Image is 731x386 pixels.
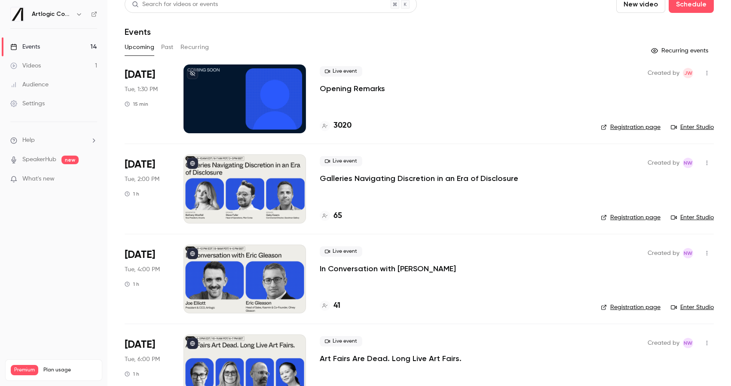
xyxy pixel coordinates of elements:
span: [DATE] [125,68,155,82]
a: Enter Studio [671,303,714,312]
h6: Artlogic Connect 2025 [32,10,72,18]
a: Registration page [601,213,661,222]
div: Events [10,43,40,51]
span: Tue, 1:30 PM [125,85,158,94]
a: Galleries Navigating Discretion in an Era of Disclosure [320,173,518,184]
div: 15 min [125,101,148,107]
a: 65 [320,210,342,222]
span: Natasha Whiffin [683,158,693,168]
span: Created by [648,68,679,78]
div: Sep 16 Tue, 1:30 PM (Europe/London) [125,64,170,133]
a: Registration page [601,123,661,132]
span: Tue, 6:00 PM [125,355,160,364]
li: help-dropdown-opener [10,136,97,145]
a: Opening Remarks [320,83,385,94]
div: 1 h [125,371,139,377]
a: 3020 [320,120,352,132]
iframe: Noticeable Trigger [87,175,97,183]
h4: 3020 [333,120,352,132]
div: 1 h [125,190,139,197]
span: Tue, 2:00 PM [125,175,159,184]
span: [DATE] [125,248,155,262]
span: Natasha Whiffin [683,338,693,348]
span: Created by [648,248,679,258]
span: Live event [320,66,362,77]
a: 41 [320,300,340,312]
div: Videos [10,61,41,70]
span: NW [684,158,692,168]
span: Created by [648,338,679,348]
a: SpeakerHub [22,155,56,164]
h4: 65 [333,210,342,222]
span: Live event [320,336,362,346]
span: [DATE] [125,158,155,172]
button: Recurring events [647,44,714,58]
div: 1 h [125,281,139,288]
button: Past [161,40,174,54]
span: JW [684,68,692,78]
span: Created by [648,158,679,168]
button: Recurring [180,40,209,54]
span: Premium [11,365,38,375]
span: Live event [320,246,362,257]
div: Sep 16 Tue, 4:00 PM (Europe/Dublin) [125,245,170,313]
span: [DATE] [125,338,155,352]
div: Audience [10,80,49,89]
span: Jack Walden [683,68,693,78]
a: Art Fairs Are Dead. Long Live Art Fairs. [320,353,462,364]
span: Plan usage [43,367,97,374]
a: Enter Studio [671,213,714,222]
img: Artlogic Connect 2025 [11,7,24,21]
div: Settings [10,99,45,108]
span: NW [684,248,692,258]
span: Help [22,136,35,145]
span: What's new [22,175,55,184]
a: Registration page [601,303,661,312]
a: In Conversation with [PERSON_NAME] [320,263,456,274]
span: new [61,156,79,164]
span: NW [684,338,692,348]
span: Tue, 4:00 PM [125,265,160,274]
span: Live event [320,156,362,166]
button: Upcoming [125,40,154,54]
div: Sep 16 Tue, 2:00 PM (Europe/London) [125,154,170,223]
h4: 41 [333,300,340,312]
a: Enter Studio [671,123,714,132]
span: Natasha Whiffin [683,248,693,258]
h1: Events [125,27,151,37]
